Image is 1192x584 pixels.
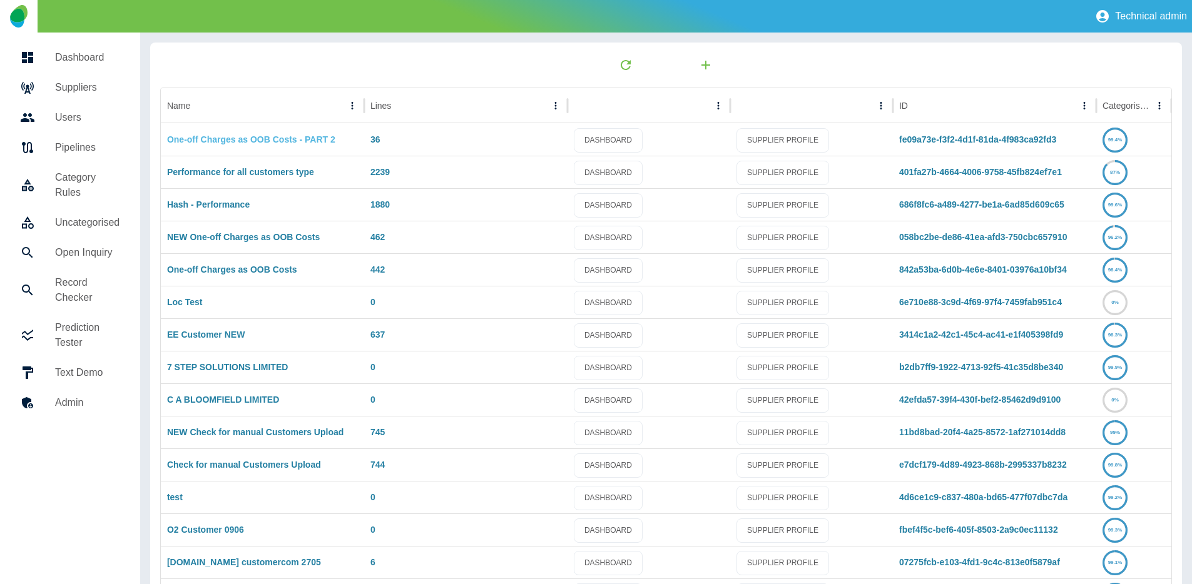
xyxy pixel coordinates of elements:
a: Admin [10,388,130,418]
a: SUPPLIER PROFILE [736,193,829,218]
a: 11bd8bad-20f4-4a25-8572-1af271014dd8 [899,427,1066,437]
a: 98.3% [1103,330,1128,340]
a: 42efda57-39f4-430f-bef2-85462d9d9100 [899,395,1061,405]
a: 98.4% [1103,264,1128,274]
a: SUPPLIER PROFILE [736,128,829,153]
a: Open Inquiry [10,238,130,268]
a: b2db7ff9-1922-4713-92f5-41c35d8be340 [899,362,1063,372]
button: column menu [872,97,890,114]
text: 0% [1111,300,1119,305]
a: [DOMAIN_NAME] customercom 2705 [167,557,321,567]
img: Logo [10,5,27,28]
a: 0 [370,525,375,535]
h5: Open Inquiry [55,245,120,260]
text: 99.8% [1108,462,1123,468]
a: SUPPLIER PROFILE [736,453,829,478]
a: 36 [370,134,380,144]
a: DASHBOARD [574,453,643,478]
h5: Dashboard [55,50,120,65]
a: 0 [370,395,375,405]
text: 98.3% [1108,332,1123,338]
a: DASHBOARD [574,128,643,153]
a: 3414c1a2-42c1-45c4-ac41-e1f405398fd9 [899,330,1063,340]
a: DASHBOARD [574,161,643,185]
a: DASHBOARD [574,388,643,413]
a: test [167,492,183,502]
a: 4d6ce1c9-c837-480a-bd65-477f07dbc7da [899,492,1067,502]
text: 99.3% [1108,527,1123,533]
a: 99.4% [1103,134,1128,144]
a: 6 [370,557,375,567]
h5: Prediction Tester [55,320,120,350]
a: NEW Check for manual Customers Upload [167,427,344,437]
a: 99.8% [1103,460,1128,470]
a: Prediction Tester [10,313,130,358]
button: Technical admin [1090,4,1192,29]
text: 99.2% [1108,495,1123,500]
a: e7dcf179-4d89-4923-868b-2995337b8232 [899,460,1067,470]
a: DASHBOARD [574,291,643,315]
a: SUPPLIER PROFILE [736,323,829,348]
a: 401fa27b-4664-4006-9758-45fb824ef7e1 [899,167,1062,177]
a: 686f8fc6-a489-4277-be1a-6ad85d609c65 [899,199,1064,209]
button: Lines column menu [547,97,564,114]
a: SUPPLIER PROFILE [736,226,829,250]
a: Category Rules [10,163,130,208]
a: SUPPLIER PROFILE [736,388,829,413]
a: 0% [1103,297,1128,307]
text: 87% [1110,169,1120,175]
button: Categorised column menu [1151,97,1168,114]
a: fe09a73e-f3f2-4d1f-81da-4f983ca92fd3 [899,134,1056,144]
a: DASHBOARD [574,551,643,575]
a: SUPPLIER PROFILE [736,486,829,510]
a: 842a53ba-6d0b-4e6e-8401-03976a10bf34 [899,264,1067,274]
a: 99% [1103,427,1128,437]
a: 99.2% [1103,492,1128,502]
a: SUPPLIER PROFILE [736,161,829,185]
h5: Record Checker [55,275,120,305]
a: SUPPLIER PROFILE [736,551,829,575]
a: DASHBOARD [574,518,643,543]
a: 0 [370,297,375,307]
a: 745 [370,427,385,437]
a: SUPPLIER PROFILE [736,258,829,283]
a: DASHBOARD [574,323,643,348]
a: 744 [370,460,385,470]
text: 99% [1110,430,1120,435]
h5: Uncategorised [55,215,120,230]
a: Performance for all customers type [167,167,314,177]
a: 99.9% [1103,362,1128,372]
a: 6e710e88-3c9d-4f69-97f4-7459fab951c4 [899,297,1062,307]
div: ID [899,101,908,111]
a: 0 [370,362,375,372]
h5: Suppliers [55,80,120,95]
a: Record Checker [10,268,130,313]
h5: Category Rules [55,170,120,200]
a: fbef4f5c-bef6-405f-8503-2a9c0ec11132 [899,525,1058,535]
button: Name column menu [344,97,361,114]
h5: Users [55,110,120,125]
a: 07275fcb-e103-4fd1-9c4c-813e0f5879af [899,557,1060,567]
a: DASHBOARD [574,226,643,250]
a: DASHBOARD [574,193,643,218]
a: EE Customer NEW [167,330,245,340]
a: 637 [370,330,385,340]
a: NEW One-off Charges as OOB Costs [167,232,320,242]
a: Dashboard [10,43,130,73]
a: Check for manual Customers Upload [167,460,321,470]
button: ID column menu [1076,97,1093,114]
a: DASHBOARD [574,486,643,510]
button: column menu [710,97,727,114]
a: 058bc2be-de86-41ea-afd3-750cbc657910 [899,232,1067,242]
a: Text Demo [10,358,130,388]
a: Users [10,103,130,133]
h5: Pipelines [55,140,120,155]
a: Suppliers [10,73,130,103]
a: DASHBOARD [574,258,643,283]
div: Name [167,101,190,111]
a: 1880 [370,199,390,209]
a: DASHBOARD [574,356,643,380]
p: Technical admin [1115,11,1187,22]
a: SUPPLIER PROFILE [736,356,829,380]
text: 0% [1111,397,1119,403]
